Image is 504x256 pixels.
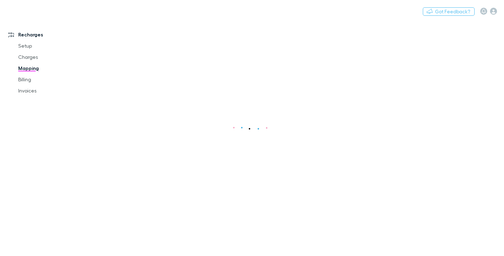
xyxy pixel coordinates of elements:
[1,29,91,40] a: Recharges
[11,40,91,51] a: Setup
[423,7,475,16] button: Got Feedback?
[11,51,91,63] a: Charges
[11,85,91,96] a: Invoices
[11,63,91,74] a: Mapping
[11,74,91,85] a: Billing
